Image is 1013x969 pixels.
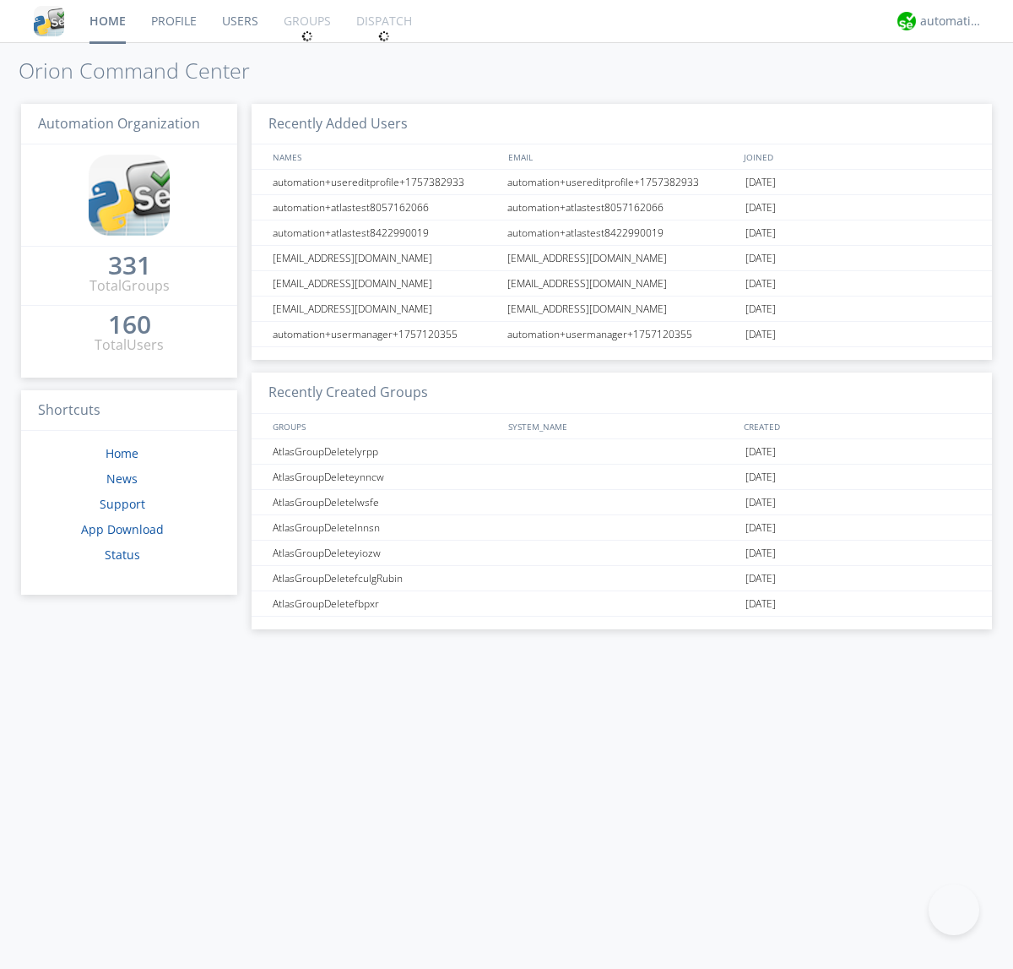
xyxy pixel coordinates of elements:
a: 160 [108,316,151,335]
a: AtlasGroupDeletelnnsn[DATE] [252,515,992,541]
span: [DATE] [745,541,776,566]
div: CREATED [739,414,976,438]
div: 160 [108,316,151,333]
span: [DATE] [745,246,776,271]
div: AtlasGroupDeletefbpxr [268,591,502,616]
a: AtlasGroupDeletefculgRubin[DATE] [252,566,992,591]
span: [DATE] [745,195,776,220]
div: automation+atlas [920,13,983,30]
div: AtlasGroupDeleteyiozw [268,541,502,565]
img: cddb5a64eb264b2086981ab96f4c1ba7 [89,155,170,236]
div: [EMAIL_ADDRESS][DOMAIN_NAME] [503,271,741,296]
a: automation+atlastest8057162066automation+atlastest8057162066[DATE] [252,195,992,220]
a: automation+atlastest8422990019automation+atlastest8422990019[DATE] [252,220,992,246]
div: AtlasGroupDeletefculgRubin [268,566,502,591]
a: Status [105,547,140,563]
h3: Shortcuts [21,390,237,432]
span: Automation Organization [38,114,200,133]
iframe: Toggle Customer Support [929,885,979,935]
a: AtlasGroupDeleteynncw[DATE] [252,465,992,490]
div: AtlasGroupDeletelnnsn [268,515,502,540]
span: [DATE] [745,220,776,246]
a: automation+usermanager+1757120355automation+usermanager+1757120355[DATE] [252,322,992,347]
div: Total Users [95,335,164,355]
div: AtlasGroupDeletelwsfe [268,490,502,514]
div: NAMES [268,144,500,169]
img: d2d01cd9b4174d08988066c6d424eccd [897,12,916,30]
img: cddb5a64eb264b2086981ab96f4c1ba7 [34,6,64,36]
a: 331 [108,257,151,276]
span: [DATE] [745,322,776,347]
a: AtlasGroupDeletefbpxr[DATE] [252,591,992,617]
div: [EMAIL_ADDRESS][DOMAIN_NAME] [268,271,502,296]
div: EMAIL [504,144,739,169]
span: [DATE] [745,490,776,515]
div: automation+usermanager+1757120355 [503,322,741,346]
div: [EMAIL_ADDRESS][DOMAIN_NAME] [503,297,741,321]
a: AtlasGroupDeletelwsfe[DATE] [252,490,992,515]
a: [EMAIL_ADDRESS][DOMAIN_NAME][EMAIL_ADDRESS][DOMAIN_NAME][DATE] [252,271,992,297]
span: [DATE] [745,170,776,195]
div: automation+atlastest8057162066 [503,195,741,220]
a: App Download [81,521,164,537]
a: AtlasGroupDeleteyiozw[DATE] [252,541,992,566]
span: [DATE] [745,515,776,541]
a: [EMAIL_ADDRESS][DOMAIN_NAME][EMAIL_ADDRESS][DOMAIN_NAME][DATE] [252,246,992,271]
h3: Recently Created Groups [252,373,992,414]
div: SYSTEM_NAME [504,414,739,438]
div: AtlasGroupDeletelyrpp [268,439,502,464]
span: [DATE] [745,271,776,297]
div: automation+atlastest8422990019 [503,220,741,245]
a: [EMAIL_ADDRESS][DOMAIN_NAME][EMAIL_ADDRESS][DOMAIN_NAME][DATE] [252,297,992,322]
span: [DATE] [745,465,776,490]
div: JOINED [739,144,976,169]
a: AtlasGroupDeletelyrpp[DATE] [252,439,992,465]
a: News [106,471,138,487]
a: Support [100,496,145,512]
a: automation+usereditprofile+1757382933automation+usereditprofile+1757382933[DATE] [252,170,992,195]
div: 331 [108,257,151,274]
img: spin.svg [378,30,390,42]
a: Home [106,445,138,461]
div: automation+usermanager+1757120355 [268,322,502,346]
span: [DATE] [745,591,776,617]
div: automation+usereditprofile+1757382933 [503,170,741,194]
div: automation+usereditprofile+1757382933 [268,170,502,194]
img: spin.svg [301,30,313,42]
span: [DATE] [745,566,776,591]
div: automation+atlastest8422990019 [268,220,502,245]
span: [DATE] [745,297,776,322]
div: [EMAIL_ADDRESS][DOMAIN_NAME] [503,246,741,270]
div: [EMAIL_ADDRESS][DOMAIN_NAME] [268,246,502,270]
div: [EMAIL_ADDRESS][DOMAIN_NAME] [268,297,502,321]
div: AtlasGroupDeleteynncw [268,465,502,489]
div: Total Groups [89,276,170,296]
span: [DATE] [745,439,776,465]
div: GROUPS [268,414,500,438]
h3: Recently Added Users [252,104,992,145]
div: automation+atlastest8057162066 [268,195,502,220]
